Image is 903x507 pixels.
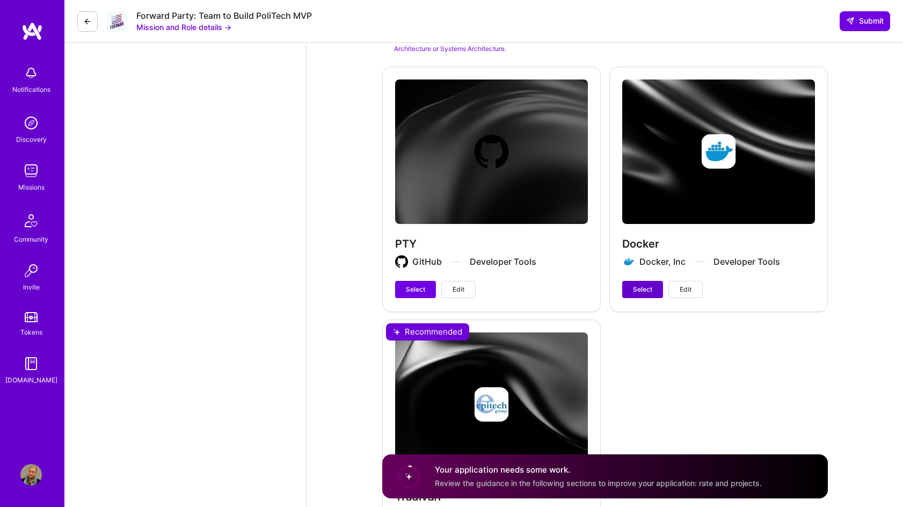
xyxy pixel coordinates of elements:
[20,353,42,374] img: guide book
[20,160,42,182] img: teamwork
[622,281,663,298] button: Select
[441,281,476,298] button: Edit
[840,11,890,31] button: Submit
[395,281,436,298] button: Select
[136,10,312,21] div: Forward Party: Team to Build PoliTech MVP
[136,21,231,33] button: Mission and Role details →
[846,17,855,25] i: icon SendLight
[668,281,703,298] button: Edit
[680,285,691,294] span: Edit
[18,208,44,234] img: Community
[12,84,50,95] div: Notifications
[5,374,57,386] div: [DOMAIN_NAME]
[20,260,42,281] img: Invite
[21,21,43,41] img: logo
[83,17,92,26] i: icon LeftArrowDark
[435,479,762,488] span: Review the guidance in the following sections to improve your application: rate and projects.
[23,281,40,293] div: Invite
[20,327,42,338] div: Tokens
[394,33,828,54] span: Include three relevant projects to stand out. Highlight your role as a Software Architect. Also, ...
[406,285,425,294] span: Select
[846,16,884,26] span: Submit
[16,134,47,145] div: Discovery
[20,464,42,486] img: User Avatar
[633,285,652,294] span: Select
[25,312,38,322] img: tokens
[14,234,48,245] div: Community
[18,182,45,193] div: Missions
[106,11,128,32] img: Company Logo
[20,62,42,84] img: bell
[435,464,762,475] h4: Your application needs some work.
[18,464,45,486] a: User Avatar
[453,285,464,294] span: Edit
[20,112,42,134] img: discovery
